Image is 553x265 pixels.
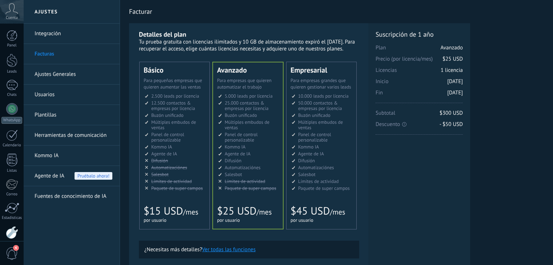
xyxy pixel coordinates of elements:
[35,64,112,85] a: Ajustes Generales
[6,16,18,20] span: Cuenta
[1,143,23,148] div: Calendario
[376,78,463,89] span: Inicio
[1,216,23,220] div: Estadísticas
[225,144,245,150] span: Kommo IA
[298,119,343,131] span: Múltiples embudos de ventas
[290,204,330,218] span: $45 USD
[298,185,350,191] span: Paquete de super campos
[151,164,187,171] span: Automatizaciónes
[35,166,64,186] span: Agente de IA
[75,172,112,180] span: Pruébalo ahora!
[225,131,258,143] span: Panel de control personalizable
[447,89,463,96] span: [DATE]
[35,85,112,105] a: Usuarios
[225,178,265,184] span: Límites de actividad
[151,171,169,178] span: Salesbot
[151,131,184,143] span: Panel de control personalizable
[290,66,352,74] div: Empresarial
[376,30,463,38] span: Suscripción de 1 año
[225,185,276,191] span: Paquete de super campos
[298,100,342,111] span: 50.000 contactos & empresas por licencia
[1,192,23,197] div: Correo
[13,245,19,251] span: 4
[1,117,22,124] div: WhatsApp
[298,178,339,184] span: Límites de actividad
[24,64,120,85] li: Ajustes Generales
[35,24,112,44] a: Integración
[24,44,120,64] li: Facturas
[447,78,463,85] span: [DATE]
[298,164,334,171] span: Automatizaciónes
[24,105,120,125] li: Plantillas
[376,121,463,128] span: Descuento
[24,125,120,146] li: Herramientas de comunicación
[1,43,23,48] div: Panel
[139,38,359,52] div: Tu prueba gratuita con licencias ilimitados y 10 GB de almacenamiento expiró el [DATE]. Para recu...
[298,144,319,150] span: Kommo IA
[225,100,268,111] span: 25.000 contactos & empresas por licencia
[1,93,23,97] div: Chats
[330,207,345,217] span: /mes
[151,178,192,184] span: Límites de actividad
[298,131,331,143] span: Panel de control personalizable
[151,185,203,191] span: Paquete de super campos
[144,66,205,74] div: Básico
[225,158,241,164] span: Difusión
[35,166,112,186] a: Agente de IA Pruébalo ahora!
[217,217,240,223] span: por usuario
[24,186,120,206] li: Fuentes de conocimiento de IA
[1,168,23,173] div: Listas
[441,44,463,51] span: Avanzado
[144,204,183,218] span: $15 USD
[225,164,261,171] span: Automatizaciónes
[290,217,313,223] span: por usuario
[151,144,172,150] span: Kommo IA
[151,151,177,157] span: Agente de IA
[225,119,269,131] span: Múltiples embudos de ventas
[256,207,272,217] span: /mes
[24,146,120,166] li: Kommo IA
[35,186,112,207] a: Fuentes de conocimiento de IA
[151,158,168,164] span: Difusión
[35,125,112,146] a: Herramientas de comunicación
[217,66,279,74] div: Avanzado
[298,112,330,118] span: Buzón unificado
[151,112,184,118] span: Buzón unificado
[151,93,199,99] span: 2.500 leads por licencia
[298,151,324,157] span: Agente de IA
[144,77,202,90] span: Para pequeñas empresas que quieren aumentar las ventas
[35,44,112,64] a: Facturas
[225,171,242,178] span: Salesbot
[1,69,23,74] div: Leads
[151,100,195,111] span: 12.500 contactos & empresas por licencia
[217,204,256,218] span: $25 USD
[24,166,120,186] li: Agente de IA
[441,67,463,74] span: 1 licencia
[298,93,349,99] span: 10.000 leads por licencia
[225,112,257,118] span: Buzón unificado
[139,30,186,38] b: Detalles del plan
[376,110,463,121] span: Subtotal
[144,217,167,223] span: por usuario
[225,93,273,99] span: 5.000 leads por licencia
[440,121,463,128] span: - $50 USD
[442,56,463,62] span: $25 USD
[217,77,272,90] span: Para empresas que quieren automatizar el trabajo
[376,89,463,101] span: Fin
[24,85,120,105] li: Usuarios
[376,56,463,67] span: Precio (por licencia/mes)
[144,246,354,253] p: ¿Necesitas más detalles?
[129,8,152,15] span: Facturar
[298,171,316,178] span: Salesbot
[376,44,463,56] span: Plan
[35,146,112,166] a: Kommo IA
[298,158,315,164] span: Difusión
[440,110,463,117] span: $300 USD
[202,246,256,253] button: Ver todas las funciones
[24,24,120,44] li: Integración
[151,119,196,131] span: Múltiples embudos de ventas
[183,207,198,217] span: /mes
[290,77,351,90] span: Para empresas grandes que quieren gestionar varios leads
[35,105,112,125] a: Plantillas
[225,151,251,157] span: Agente de IA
